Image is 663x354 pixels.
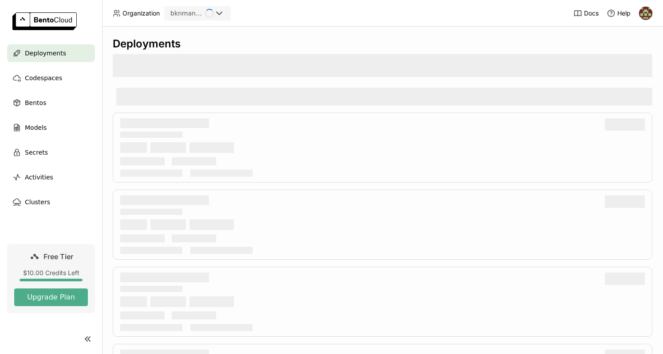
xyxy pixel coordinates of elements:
a: Secrets [7,144,95,161]
a: Bentos [7,94,95,112]
span: Activities [25,172,53,183]
img: logo [12,12,77,30]
a: Clusters [7,193,95,211]
div: Help [607,9,631,18]
div: bknmanado [170,9,203,18]
span: Deployments [25,48,66,58]
div: $10.00 Credits Left [14,269,88,277]
span: Help [617,9,631,17]
input: Selected bknmanado. [204,9,205,18]
a: Free Tier$10.00 Credits LeftUpgrade Plan [7,244,95,313]
span: Bentos [25,97,46,108]
span: Clusters [25,197,50,207]
a: Activities [7,168,95,186]
span: Docs [584,9,599,17]
span: Codespaces [25,73,62,83]
span: Free Tier [43,252,73,261]
span: Organization [122,9,160,17]
a: Docs [573,9,599,18]
div: Deployments [113,37,652,51]
span: Models [25,122,47,133]
button: Upgrade Plan [14,288,88,306]
span: Secrets [25,147,48,158]
a: Models [7,119,95,136]
img: Nur Muhamad Holik [639,7,652,20]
